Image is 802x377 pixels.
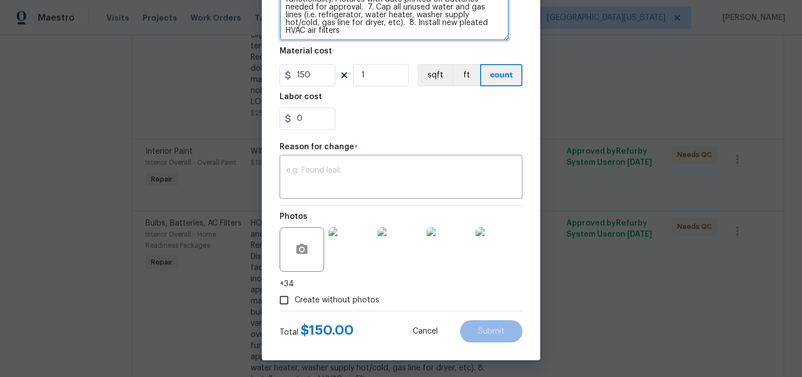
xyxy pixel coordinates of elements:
span: $ 150.00 [301,324,354,337]
button: Cancel [395,320,456,342]
span: Cancel [413,327,438,336]
span: Create without photos [295,295,379,306]
button: count [480,64,522,86]
button: sqft [418,64,452,86]
button: ft [452,64,480,86]
h5: Material cost [280,47,332,55]
h5: Photos [280,213,307,221]
h5: Reason for change [280,143,354,151]
span: Submit [478,327,505,336]
h5: Labor cost [280,93,322,101]
span: +34 [280,278,294,290]
div: Total [280,325,354,338]
button: Submit [460,320,522,342]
